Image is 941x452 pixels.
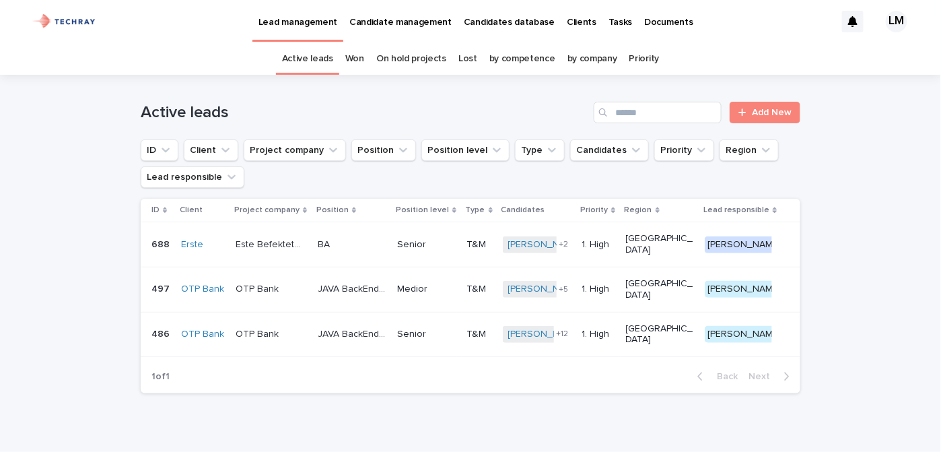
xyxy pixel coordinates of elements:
[397,239,456,251] p: Senior
[508,284,595,295] a: [PERSON_NAME] (2)
[141,139,178,161] button: ID
[582,329,615,340] p: 1. High
[27,8,102,35] img: xG6Muz3VQV2JDbePcW7p
[582,284,615,295] p: 1. High
[141,103,588,123] h1: Active leads
[141,267,800,312] tr: 497497 OTP Bank OTP BankOTP Bank JAVA BackEnd fejlesztő mediorJAVA BackEnd fejlesztő medior Medio...
[376,43,446,75] a: On hold projects
[318,326,388,340] p: JAVA BackEnd senior
[709,372,738,381] span: Back
[705,281,783,298] div: [PERSON_NAME]
[180,203,203,218] p: Client
[625,203,652,218] p: Region
[141,360,180,393] p: 1 of 1
[467,329,492,340] p: T&M
[626,323,693,346] p: [GEOGRAPHIC_DATA]
[752,108,792,117] span: Add New
[141,166,244,188] button: Lead responsible
[466,203,485,218] p: Type
[345,43,364,75] a: Won
[396,203,449,218] p: Position level
[489,43,555,75] a: by competence
[508,239,582,251] a: [PERSON_NAME]
[705,236,783,253] div: [PERSON_NAME]
[467,239,492,251] p: T&M
[151,326,172,340] p: 486
[626,278,693,301] p: [GEOGRAPHIC_DATA]
[458,43,477,75] a: Lost
[886,11,907,32] div: LM
[748,372,778,381] span: Next
[421,139,510,161] button: Position level
[318,281,388,295] p: JAVA BackEnd fejlesztő medior
[318,236,333,251] p: BA
[559,286,569,294] span: + 5
[141,312,800,357] tr: 486486 OTP Bank OTP BankOTP Bank JAVA BackEnd seniorJAVA BackEnd senior SeniorT&M[PERSON_NAME] +1...
[316,203,349,218] p: Position
[501,203,545,218] p: Candidates
[570,139,649,161] button: Candidates
[236,326,281,340] p: OTP Bank
[236,281,281,295] p: OTP Bank
[151,281,172,295] p: 497
[626,233,693,256] p: [GEOGRAPHIC_DATA]
[234,203,300,218] p: Project company
[236,236,306,251] p: Este Befektetési Zrt.
[720,139,779,161] button: Region
[629,43,660,75] a: Priority
[654,139,714,161] button: Priority
[397,329,456,340] p: Senior
[705,326,783,343] div: [PERSON_NAME]
[580,203,608,218] p: Priority
[467,284,492,295] p: T&M
[557,330,569,338] span: + 12
[141,222,800,267] tr: 688688 Erste Este Befektetési Zrt.Este Befektetési Zrt. BABA SeniorT&M[PERSON_NAME] +21. High[GEO...
[594,102,722,123] input: Search
[181,284,224,295] a: OTP Bank
[508,329,582,340] a: [PERSON_NAME]
[181,239,203,251] a: Erste
[184,139,238,161] button: Client
[397,284,456,295] p: Medior
[743,370,800,383] button: Next
[730,102,800,123] a: Add New
[351,139,416,161] button: Position
[244,139,346,161] button: Project company
[567,43,617,75] a: by company
[151,203,160,218] p: ID
[151,236,172,251] p: 688
[515,139,565,161] button: Type
[559,240,569,249] span: + 2
[282,43,333,75] a: Active leads
[703,203,769,218] p: Lead responsible
[582,239,615,251] p: 1. High
[687,370,743,383] button: Back
[181,329,224,340] a: OTP Bank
